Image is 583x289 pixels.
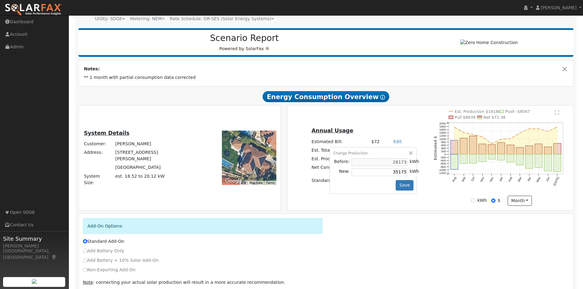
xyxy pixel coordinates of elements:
rect: onclick="" [525,146,533,154]
img: Zero Home Construction [460,39,518,46]
td: Customer: [83,140,114,148]
td: kWh [381,146,409,154]
div: [PERSON_NAME] [3,243,65,249]
button: month [508,196,532,206]
text: 1000 [439,137,446,141]
td: Net Consumption: [310,163,363,172]
circle: onclick="" [491,143,492,144]
text: 1800 [439,125,446,128]
label: Non-Exporting Add-On [83,267,136,273]
input: Add Battery + 10% Solar Add-On [83,258,87,263]
span: Alias: None [170,16,274,21]
text: Mar [517,176,522,183]
circle: onclick="" [463,132,464,133]
text: Jun [545,176,551,182]
rect: onclick="" [554,154,561,172]
span: est. 18.52 to 20.12 kW [115,174,165,179]
text: Est. Production $16180 [455,109,501,114]
input: $ [491,198,495,203]
td: [PERSON_NAME] [114,140,193,148]
circle: onclick="" [557,126,558,128]
text:  [555,110,559,115]
rect: onclick="" [544,147,551,154]
rect: onclick="" [544,154,551,171]
i: Show Help [380,95,385,100]
button: Keyboard shortcuts [241,181,245,185]
u: System Details [84,130,129,136]
rect: onclick="" [469,154,477,163]
rect: onclick="" [450,154,458,170]
text: Nov [480,176,485,183]
circle: onclick="" [454,127,455,128]
circle: onclick="" [473,134,474,135]
td: Standard Add-On [310,176,409,185]
text: 0 [444,153,446,156]
td: ** 1 month with partial consumption data corrected [83,73,569,82]
h2: Scenario Report [84,33,404,43]
td: System Size [114,172,193,187]
text: 1200 [439,134,446,138]
input: Add Battery Only [83,249,87,253]
u: Annual Usage [312,128,353,134]
text: Jan [499,176,504,182]
a: Map [51,255,57,260]
img: SolarFax [5,3,62,16]
a: Edit [393,139,402,144]
div: Utility: SDGE [95,16,125,22]
text: Oct [470,176,476,182]
circle: onclick="" [529,128,530,130]
text: -400 [440,159,446,162]
rect: onclick="" [488,154,495,159]
div: [GEOGRAPHIC_DATA], [GEOGRAPHIC_DATA] [3,248,65,261]
td: [GEOGRAPHIC_DATA] [114,163,193,172]
circle: onclick="" [501,139,502,140]
circle: onclick="" [519,132,521,134]
text: Feb [508,176,513,182]
rect: onclick="" [516,154,524,165]
rect: onclick="" [479,154,486,162]
text: -1000 [438,168,446,172]
circle: onclick="" [482,136,483,138]
u: Note [83,280,93,285]
rect: onclick="" [497,143,505,154]
text: 800 [441,140,446,144]
rect: onclick="" [535,144,542,154]
td: $72 [364,137,381,146]
strong: Notes: [84,66,100,71]
rect: onclick="" [535,154,542,168]
circle: onclick="" [538,128,539,130]
button: Map Data [249,181,262,185]
td: [STREET_ADDRESS][PERSON_NAME] [114,148,193,163]
td: kWh [409,167,420,177]
rect: onclick="" [469,136,477,154]
div: Metering: NEM [130,16,164,22]
text: Apr [527,176,532,182]
div: Powered by SolarFax ® [81,33,408,52]
text: 200 [441,150,446,153]
circle: onclick="" [510,138,511,139]
rect: onclick="" [507,154,514,162]
text: 600 [441,143,446,147]
text: Estimated $ [433,136,438,160]
label: kWh [477,197,487,204]
img: retrieve [32,279,37,284]
text: May [536,176,541,183]
button: Save [396,180,413,191]
td: Est. Total Consumption: [310,146,363,154]
rect: onclick="" [516,148,524,154]
input: kWh [471,198,475,203]
rect: onclick="" [488,145,495,154]
label: Add Battery + 10% Solar Add-On [83,257,159,264]
button: Close [562,66,568,72]
rect: onclick="" [460,154,467,164]
label: Standard Add-On [83,238,124,245]
text: Net $72.38 [484,115,506,120]
text: Sep [461,176,466,183]
text: -1200 [438,171,446,175]
td: Est. Production Before: [310,154,363,163]
rect: onclick="" [525,154,533,169]
rect: onclick="" [497,154,505,160]
rect: onclick="" [554,143,561,154]
td: Before: [333,157,351,167]
text: 1600 [439,128,446,132]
